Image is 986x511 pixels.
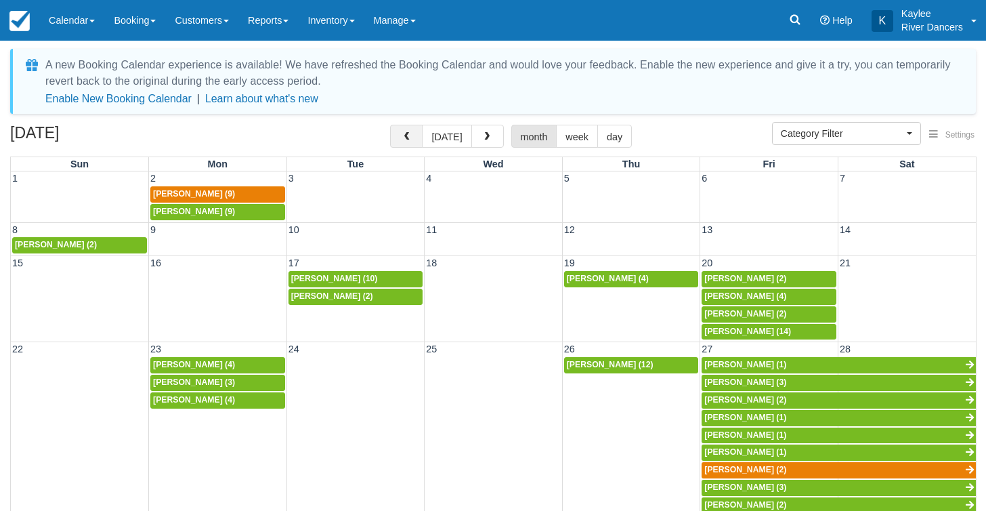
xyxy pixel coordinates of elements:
[287,224,301,235] span: 10
[9,11,30,31] img: checkfront-main-nav-mini-logo.png
[70,159,89,169] span: Sun
[10,125,181,150] h2: [DATE]
[425,224,438,235] span: 11
[921,125,983,145] button: Settings
[704,500,786,510] span: [PERSON_NAME] (2)
[15,240,97,249] span: [PERSON_NAME] (2)
[197,93,200,104] span: |
[564,271,699,287] a: [PERSON_NAME] (4)
[563,258,576,268] span: 19
[899,159,914,169] span: Sat
[704,430,786,440] span: [PERSON_NAME] (1)
[287,258,301,268] span: 17
[901,20,963,34] p: River Dancers
[287,344,301,354] span: 24
[704,360,786,369] span: [PERSON_NAME] (1)
[704,377,786,387] span: [PERSON_NAME] (3)
[567,360,653,369] span: [PERSON_NAME] (12)
[149,344,163,354] span: 23
[511,125,557,148] button: month
[425,344,438,354] span: 25
[150,375,285,391] a: [PERSON_NAME] (3)
[563,173,571,184] span: 5
[704,291,786,301] span: [PERSON_NAME] (4)
[149,224,157,235] span: 9
[702,462,976,478] a: [PERSON_NAME] (2)
[153,377,235,387] span: [PERSON_NAME] (3)
[702,480,976,496] a: [PERSON_NAME] (3)
[288,271,423,287] a: [PERSON_NAME] (10)
[205,93,318,104] a: Learn about what's new
[563,224,576,235] span: 12
[945,130,974,140] span: Settings
[153,189,235,199] span: [PERSON_NAME] (9)
[563,344,576,354] span: 26
[702,392,976,409] a: [PERSON_NAME] (2)
[704,274,786,283] span: [PERSON_NAME] (2)
[838,258,852,268] span: 21
[291,274,378,283] span: [PERSON_NAME] (10)
[291,291,373,301] span: [PERSON_NAME] (2)
[702,445,976,461] a: [PERSON_NAME] (1)
[425,173,433,184] span: 4
[838,224,852,235] span: 14
[483,159,503,169] span: Wed
[11,224,19,235] span: 8
[704,395,786,405] span: [PERSON_NAME] (2)
[702,271,836,287] a: [PERSON_NAME] (2)
[622,159,640,169] span: Thu
[45,57,960,89] div: A new Booking Calendar experience is available! We have refreshed the Booking Calendar and would ...
[567,274,649,283] span: [PERSON_NAME] (4)
[422,125,471,148] button: [DATE]
[704,309,786,319] span: [PERSON_NAME] (2)
[287,173,295,184] span: 3
[702,375,976,391] a: [PERSON_NAME] (3)
[704,327,791,336] span: [PERSON_NAME] (14)
[45,92,192,106] button: Enable New Booking Calendar
[153,207,235,216] span: [PERSON_NAME] (9)
[702,289,836,305] a: [PERSON_NAME] (4)
[702,428,976,444] a: [PERSON_NAME] (1)
[425,258,438,268] span: 18
[347,159,364,169] span: Tue
[832,15,853,26] span: Help
[702,357,976,373] a: [PERSON_NAME] (1)
[11,258,24,268] span: 15
[704,483,786,492] span: [PERSON_NAME] (3)
[153,395,235,405] span: [PERSON_NAME] (4)
[872,10,893,32] div: K
[150,392,285,409] a: [PERSON_NAME] (4)
[149,173,157,184] span: 2
[700,344,714,354] span: 27
[153,360,235,369] span: [PERSON_NAME] (4)
[702,306,836,323] a: [PERSON_NAME] (2)
[208,159,228,169] span: Mon
[597,125,632,148] button: day
[700,224,714,235] span: 13
[838,173,846,184] span: 7
[150,204,285,220] a: [PERSON_NAME] (9)
[772,122,921,145] button: Category Filter
[11,344,24,354] span: 22
[704,465,786,474] span: [PERSON_NAME] (2)
[12,237,147,253] a: [PERSON_NAME] (2)
[763,159,775,169] span: Fri
[702,410,976,426] a: [PERSON_NAME] (1)
[838,344,852,354] span: 28
[781,127,903,140] span: Category Filter
[702,324,836,340] a: [PERSON_NAME] (14)
[149,258,163,268] span: 16
[150,186,285,203] a: [PERSON_NAME] (9)
[704,413,786,422] span: [PERSON_NAME] (1)
[700,258,714,268] span: 20
[564,357,699,373] a: [PERSON_NAME] (12)
[700,173,708,184] span: 6
[556,125,598,148] button: week
[288,289,423,305] a: [PERSON_NAME] (2)
[150,357,285,373] a: [PERSON_NAME] (4)
[704,447,786,457] span: [PERSON_NAME] (1)
[901,7,963,20] p: Kaylee
[11,173,19,184] span: 1
[820,16,830,25] i: Help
